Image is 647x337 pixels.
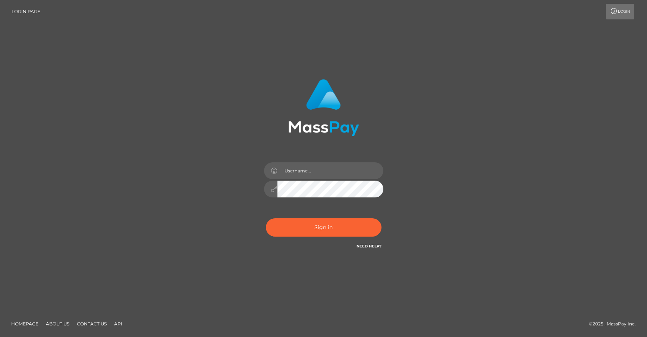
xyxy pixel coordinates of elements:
a: Contact Us [74,318,110,330]
a: Login Page [12,4,40,19]
a: About Us [43,318,72,330]
img: MassPay Login [288,79,359,136]
a: Need Help? [357,244,381,249]
a: Homepage [8,318,41,330]
button: Sign in [266,218,381,237]
input: Username... [277,162,383,179]
div: © 2025 , MassPay Inc. [589,320,641,328]
a: API [111,318,125,330]
a: Login [606,4,634,19]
